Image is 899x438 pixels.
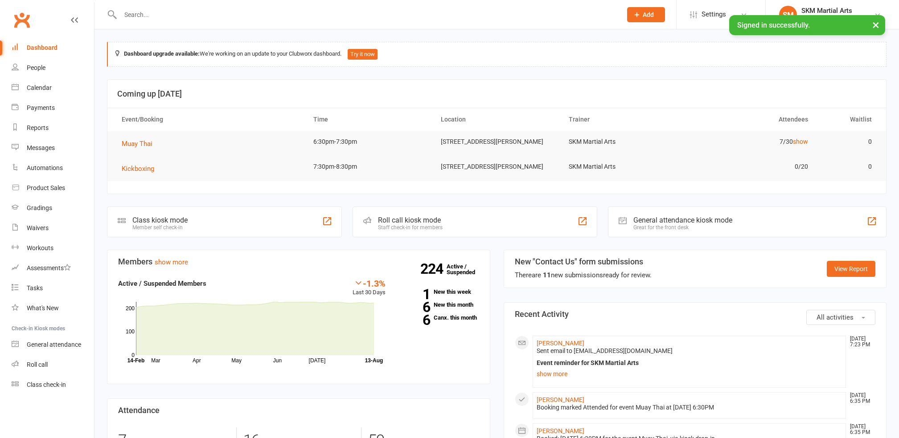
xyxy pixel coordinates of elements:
a: show more [155,258,188,266]
a: 224Active / Suspended [447,257,486,282]
div: SKM Martial Arts [801,15,852,23]
time: [DATE] 7:23 PM [846,336,875,348]
div: Staff check-in for members [378,224,443,231]
a: [PERSON_NAME] [537,396,584,403]
a: Messages [12,138,94,158]
a: Clubworx [11,9,33,31]
a: Class kiosk mode [12,375,94,395]
h3: Coming up [DATE] [117,89,876,98]
td: 0 [816,156,880,177]
div: What's New [27,304,59,312]
button: Kickboxing [122,163,160,174]
div: Payments [27,104,55,111]
div: Reports [27,124,49,131]
div: Roll call kiosk mode [378,216,443,224]
div: SM [779,6,797,24]
div: SKM Martial Arts [801,7,852,15]
time: [DATE] 6:35 PM [846,393,875,404]
h3: Members [118,257,479,266]
h3: Recent Activity [515,310,876,319]
td: 7/30 [688,131,816,152]
a: Workouts [12,238,94,258]
div: Workouts [27,244,53,251]
div: Class kiosk mode [132,216,188,224]
div: Booking marked Attended for event Muay Thai at [DATE] 6:30PM [537,404,842,411]
a: 6New this month [399,302,479,308]
a: Roll call [12,355,94,375]
a: 6Canx. this month [399,315,479,320]
th: Location [433,108,560,131]
div: -1.3% [353,278,386,288]
span: Kickboxing [122,165,154,173]
div: Event reminder for SKM Martial Arts [537,359,842,367]
h3: New "Contact Us" form submissions [515,257,652,266]
a: General attendance kiosk mode [12,335,94,355]
span: Settings [702,4,726,24]
th: Waitlist [816,108,880,131]
button: All activities [806,310,875,325]
td: 6:30pm-7:30pm [305,131,433,152]
th: Attendees [688,108,816,131]
span: Sent email to [EMAIL_ADDRESS][DOMAIN_NAME] [537,347,673,354]
a: show [793,138,808,145]
strong: Dashboard upgrade available: [124,50,200,57]
a: 1New this week [399,289,479,295]
div: Roll call [27,361,48,368]
strong: 11 [543,271,551,279]
button: Muay Thai [122,138,159,149]
div: Last 30 Days [353,278,386,297]
h3: Attendance [118,406,479,415]
th: Trainer [561,108,688,131]
span: All activities [817,313,854,321]
a: Gradings [12,198,94,218]
a: Dashboard [12,38,94,58]
time: [DATE] 6:35 PM [846,424,875,435]
strong: 6 [399,313,430,327]
a: [PERSON_NAME] [537,340,584,347]
td: 7:30pm-8:30pm [305,156,433,177]
div: Gradings [27,204,52,211]
div: Great for the front desk [633,224,732,231]
a: Payments [12,98,94,118]
div: Product Sales [27,184,65,191]
a: Tasks [12,278,94,298]
a: [PERSON_NAME] [537,427,584,434]
div: Automations [27,164,63,171]
a: Assessments [12,258,94,278]
button: Add [627,7,665,22]
a: Automations [12,158,94,178]
div: Class check-in [27,381,66,388]
div: General attendance kiosk mode [633,216,732,224]
a: Waivers [12,218,94,238]
a: Product Sales [12,178,94,198]
div: There are new submissions ready for review. [515,270,652,280]
th: Time [305,108,433,131]
div: Dashboard [27,44,57,51]
a: show more [537,368,842,380]
td: SKM Martial Arts [561,131,688,152]
a: View Report [827,261,875,277]
div: General attendance [27,341,81,348]
a: Calendar [12,78,94,98]
strong: 6 [399,300,430,314]
div: People [27,64,45,71]
td: [STREET_ADDRESS][PERSON_NAME] [433,131,560,152]
strong: 224 [420,262,447,276]
div: Assessments [27,264,71,272]
div: Member self check-in [132,224,188,231]
span: Add [643,11,654,18]
th: Event/Booking [114,108,305,131]
button: Try it now [348,49,378,60]
button: × [868,15,884,34]
span: Signed in successfully. [737,21,810,29]
input: Search... [118,8,616,21]
a: People [12,58,94,78]
div: Waivers [27,224,49,231]
div: Messages [27,144,55,151]
td: 0/20 [688,156,816,177]
div: We're working on an update to your Clubworx dashboard. [107,42,887,67]
td: [STREET_ADDRESS][PERSON_NAME] [433,156,560,177]
strong: Active / Suspended Members [118,280,206,288]
a: What's New [12,298,94,318]
a: Reports [12,118,94,138]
